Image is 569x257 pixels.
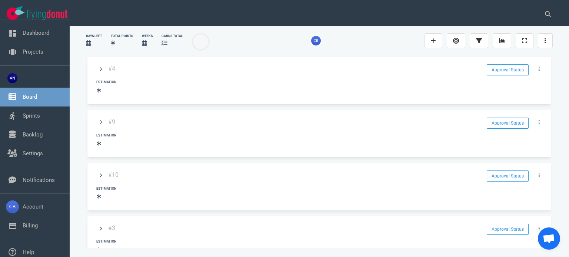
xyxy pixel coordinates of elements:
a: #10 [108,171,119,178]
a: Board [23,94,37,100]
button: Approval Status [487,118,529,129]
a: Sprints [23,112,40,119]
a: Dashboard [23,30,49,36]
div: Weeks [142,34,153,38]
a: Settings [23,150,43,157]
a: #9 [108,118,115,125]
div: Open chat [538,227,560,250]
a: Help [23,249,34,256]
a: #4 [108,65,115,72]
div: Total Points [111,34,133,38]
img: 26 [311,36,321,45]
div: Estimation [96,239,116,244]
a: Backlog [23,131,43,138]
a: Account [23,203,43,210]
div: Estimation [96,80,116,85]
button: Approval Status [487,224,529,235]
img: Flying Donut text logo [27,10,67,20]
a: Projects [23,48,43,55]
a: #3 [108,224,115,231]
div: Estimation [96,186,116,192]
div: days left [86,34,102,38]
div: cards total [162,34,183,38]
button: Approval Status [487,170,529,182]
a: Notifications [23,177,55,183]
a: Billing [23,222,38,229]
button: Approval Status [487,64,529,75]
div: Estimation [96,133,116,138]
